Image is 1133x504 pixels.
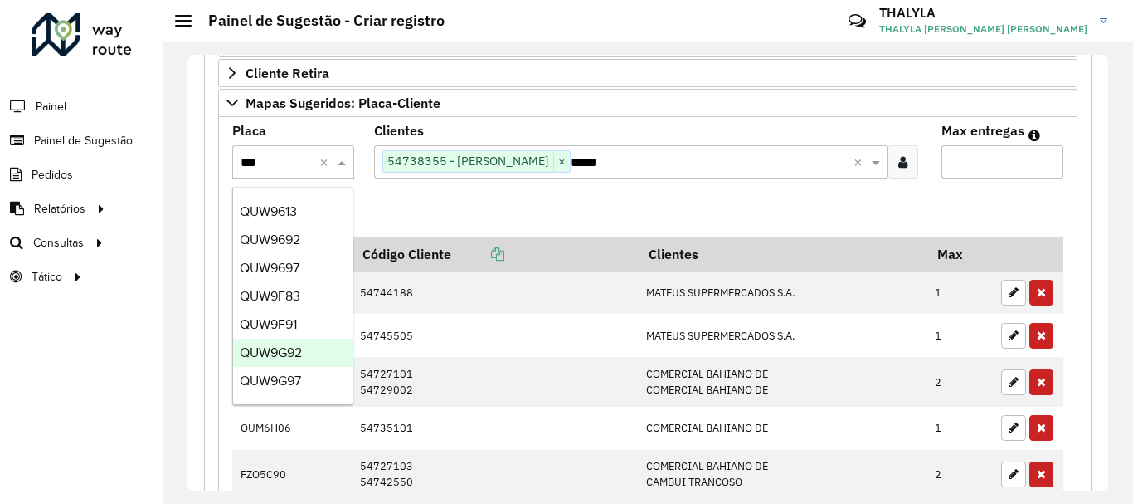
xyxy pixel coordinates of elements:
a: Copiar [451,246,504,262]
td: 54727103 54742550 [352,450,638,499]
span: Clear all [853,152,868,172]
td: 54745505 [352,314,638,357]
span: Tático [32,268,62,286]
td: 1 [926,407,993,450]
span: Painel de Sugestão [34,132,133,149]
h2: Painel de Sugestão - Criar registro [192,12,445,30]
ng-dropdown-panel: Options list [232,187,353,405]
td: 2 [926,450,993,499]
span: Relatórios [34,200,85,218]
a: Contato Rápido [839,3,875,39]
td: FZO5C90 [232,450,352,499]
span: Pedidos [32,166,73,183]
span: QUW9G92 [240,345,302,360]
span: QUW9613 [240,204,297,218]
th: Clientes [638,237,926,272]
em: Máximo de clientes que serão colocados na mesma rota com os clientes informados [1028,129,1040,142]
span: QUW9692 [240,232,300,247]
td: 54735101 [352,407,638,450]
span: QUW9F91 [240,317,297,331]
span: Mapas Sugeridos: Placa-Cliente [246,96,440,110]
td: COMERCIAL BAHIANO DE [638,407,926,450]
label: Clientes [374,120,424,140]
td: COMERCIAL BAHIANO DE COMERCIAL BAHIANO DE [638,357,926,406]
span: Clear all [319,152,333,172]
label: Max entregas [941,120,1024,140]
td: MATEUS SUPERMERCADOS S.A. [638,272,926,315]
td: 1 [926,314,993,357]
span: QUW9G97 [240,374,301,388]
a: Mapas Sugeridos: Placa-Cliente [218,89,1077,117]
span: THALYLA [PERSON_NAME] [PERSON_NAME] [879,22,1087,37]
td: 54727101 54729002 [352,357,638,406]
span: Cliente Retira [246,66,329,80]
span: × [553,152,570,172]
th: Max [926,237,993,272]
label: Placa [232,120,266,140]
th: Código Cliente [352,237,638,272]
td: 2 [926,357,993,406]
span: Consultas [33,234,84,252]
td: OUM6H06 [232,407,352,450]
a: Cliente Retira [218,59,1077,87]
span: 54738355 - [PERSON_NAME] [383,151,553,171]
td: COMERCIAL BAHIANO DE CAMBUI TRANCOSO [638,450,926,499]
span: QUW9F83 [240,289,300,303]
td: MATEUS SUPERMERCADOS S.A. [638,314,926,357]
td: 54744188 [352,272,638,315]
span: Painel [36,98,66,115]
h3: THALYLA [879,5,1087,21]
td: 1 [926,272,993,315]
span: QUW9697 [240,261,299,275]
